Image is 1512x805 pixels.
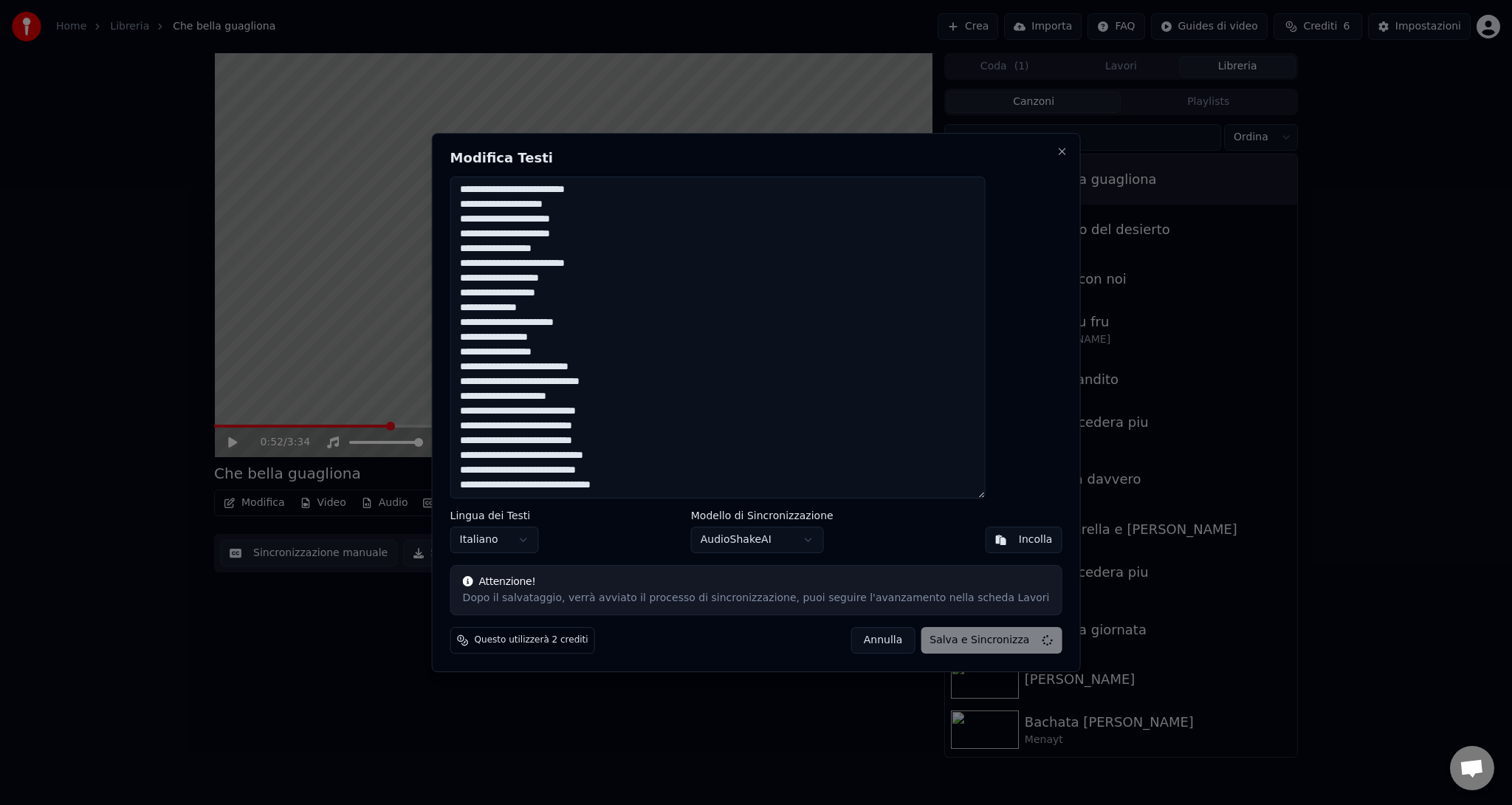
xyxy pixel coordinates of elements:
[450,510,539,521] label: Lingua dei Testi
[463,591,1050,606] div: Dopo il salvataggio, verrà avviato il processo di sincronizzazione, puoi seguire l'avanzamento ne...
[1019,532,1053,547] div: Incolla
[450,151,1062,165] h2: Modifica Testi
[463,575,1050,589] div: Attenzione!
[851,627,915,654] button: Annulla
[475,634,588,646] span: Questo utilizzerà 2 crediti
[691,510,834,521] label: Modello di Sincronizzazione
[986,527,1062,553] button: Incolla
